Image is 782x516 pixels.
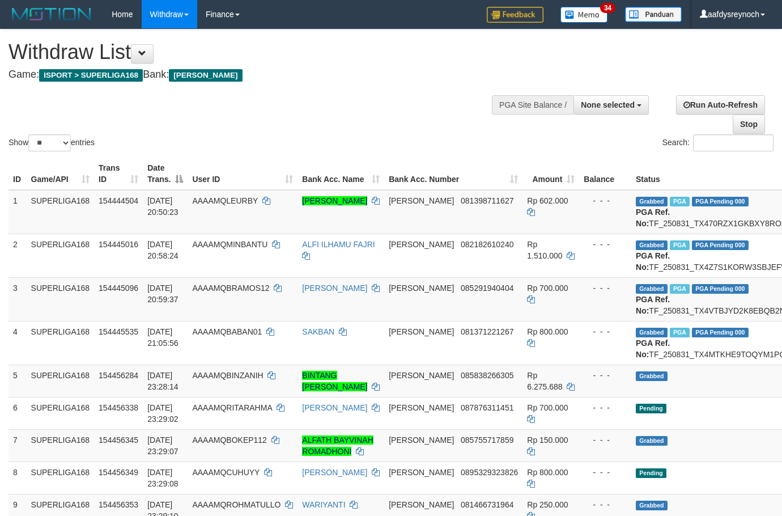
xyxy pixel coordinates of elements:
a: Stop [733,115,765,134]
span: Copy 085755717859 to clipboard [461,435,513,445]
span: PGA Pending [692,328,749,337]
span: AAAAMQRITARAHMA [192,403,272,412]
th: Date Trans.: activate to sort column descending [143,158,188,190]
th: Bank Acc. Name: activate to sort column ascending [297,158,384,190]
td: 5 [8,365,27,397]
td: SUPERLIGA168 [27,190,95,234]
span: 154444504 [99,196,138,205]
span: Copy 085291940404 to clipboard [461,284,513,293]
span: Grabbed [636,328,668,337]
th: Amount: activate to sort column ascending [522,158,579,190]
span: 154456284 [99,371,138,380]
span: Rp 700.000 [527,403,568,412]
span: 154445096 [99,284,138,293]
span: AAAAMQBABAN01 [192,327,262,336]
input: Search: [693,134,773,151]
span: [PERSON_NAME] [169,69,242,82]
td: SUPERLIGA168 [27,397,95,429]
span: Copy 081398711627 to clipboard [461,196,513,205]
td: SUPERLIGA168 [27,321,95,365]
span: AAAAMQBOKEP112 [192,435,267,445]
th: ID [8,158,27,190]
span: 154456345 [99,435,138,445]
span: [PERSON_NAME] [389,196,454,205]
b: PGA Ref. No: [636,251,670,272]
a: [PERSON_NAME] [302,403,367,412]
span: Rp 6.275.688 [527,371,562,391]
span: [DATE] 20:59:37 [147,284,178,304]
b: PGA Ref. No: [636,208,670,228]
select: Showentries [28,134,71,151]
span: AAAAMQROHMATULLO [192,500,280,509]
div: - - - [584,195,627,206]
span: [PERSON_NAME] [389,327,454,336]
span: Copy 082182610240 to clipboard [461,240,513,249]
a: ALFI ILHAMU FAJRI [302,240,375,249]
span: [DATE] 20:50:23 [147,196,178,217]
td: 8 [8,462,27,494]
span: [PERSON_NAME] [389,371,454,380]
div: - - - [584,499,627,510]
a: [PERSON_NAME] [302,284,367,293]
span: [DATE] 23:28:14 [147,371,178,391]
span: Copy 081466731964 to clipboard [461,500,513,509]
span: Rp 800.000 [527,327,568,336]
span: PGA Pending [692,284,749,294]
th: Trans ID: activate to sort column ascending [94,158,143,190]
span: AAAAMQCUHUYY [192,468,260,477]
span: Marked by aafounsreynich [670,197,690,206]
span: Grabbed [636,371,668,381]
h1: Withdraw List [8,41,510,64]
td: 4 [8,321,27,365]
span: [PERSON_NAME] [389,435,454,445]
span: [DATE] 21:05:56 [147,327,178,348]
span: Marked by aafheankoy [670,284,690,294]
span: AAAAMQLEURBY [192,196,258,205]
span: Rp 250.000 [527,500,568,509]
span: Pending [636,404,666,413]
img: MOTION_logo.png [8,6,95,23]
span: ISPORT > SUPERLIGA168 [39,69,143,82]
span: Marked by aafheankoy [670,240,690,250]
td: SUPERLIGA168 [27,429,95,462]
td: 1 [8,190,27,234]
span: AAAAMQMINBANTU [192,240,267,249]
div: - - - [584,370,627,381]
span: AAAAMQBRAMOS12 [192,284,269,293]
span: PGA Pending [692,197,749,206]
td: SUPERLIGA168 [27,277,95,321]
td: 2 [8,234,27,277]
button: None selected [573,95,649,115]
span: Rp 700.000 [527,284,568,293]
span: Grabbed [636,284,668,294]
span: [PERSON_NAME] [389,240,454,249]
span: 154456338 [99,403,138,412]
a: WARIYANTI [302,500,345,509]
div: - - - [584,402,627,413]
th: Bank Acc. Number: activate to sort column ascending [384,158,522,190]
span: 154456353 [99,500,138,509]
span: Rp 800.000 [527,468,568,477]
div: - - - [584,239,627,250]
span: [PERSON_NAME] [389,500,454,509]
span: PGA Pending [692,240,749,250]
img: panduan.png [625,7,682,22]
span: [PERSON_NAME] [389,468,454,477]
img: Button%20Memo.svg [560,7,608,23]
a: BINTANG [PERSON_NAME] [302,371,367,391]
span: [DATE] 23:29:07 [147,435,178,456]
span: AAAAMQBINZANIH [192,371,263,380]
span: 154445535 [99,327,138,336]
span: Copy 087876311451 to clipboard [461,403,513,412]
span: Marked by aafheankoy [670,328,690,337]
div: - - - [584,326,627,337]
img: Feedback.jpg [487,7,543,23]
span: 34 [600,3,615,13]
div: PGA Site Balance / [492,95,573,115]
td: 3 [8,277,27,321]
span: Grabbed [636,436,668,446]
a: Run Auto-Refresh [676,95,765,115]
h4: Game: Bank: [8,69,510,81]
div: - - - [584,434,627,446]
td: 6 [8,397,27,429]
